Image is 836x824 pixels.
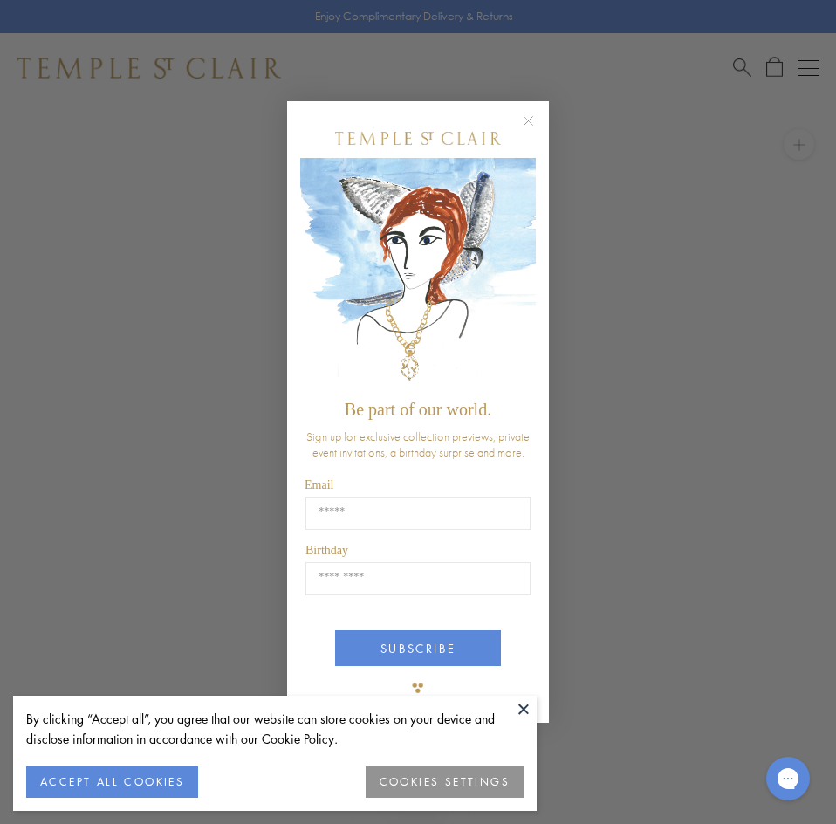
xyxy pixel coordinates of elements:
img: c4a9eb12-d91a-4d4a-8ee0-386386f4f338.jpeg [300,158,536,391]
span: Sign up for exclusive collection previews, private event invitations, a birthday surprise and more. [306,429,530,460]
span: Birthday [305,544,348,557]
input: Email [305,497,531,530]
button: Close dialog [526,119,548,141]
span: Be part of our world. [345,400,491,419]
button: ACCEPT ALL COOKIES [26,766,198,798]
span: Email [305,478,333,491]
img: Temple St. Clair [335,132,501,145]
button: COOKIES SETTINGS [366,766,524,798]
button: SUBSCRIBE [335,630,501,666]
iframe: Gorgias live chat messenger [757,751,819,807]
img: TSC [401,670,435,705]
div: By clicking “Accept all”, you agree that our website can store cookies on your device and disclos... [26,709,524,749]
